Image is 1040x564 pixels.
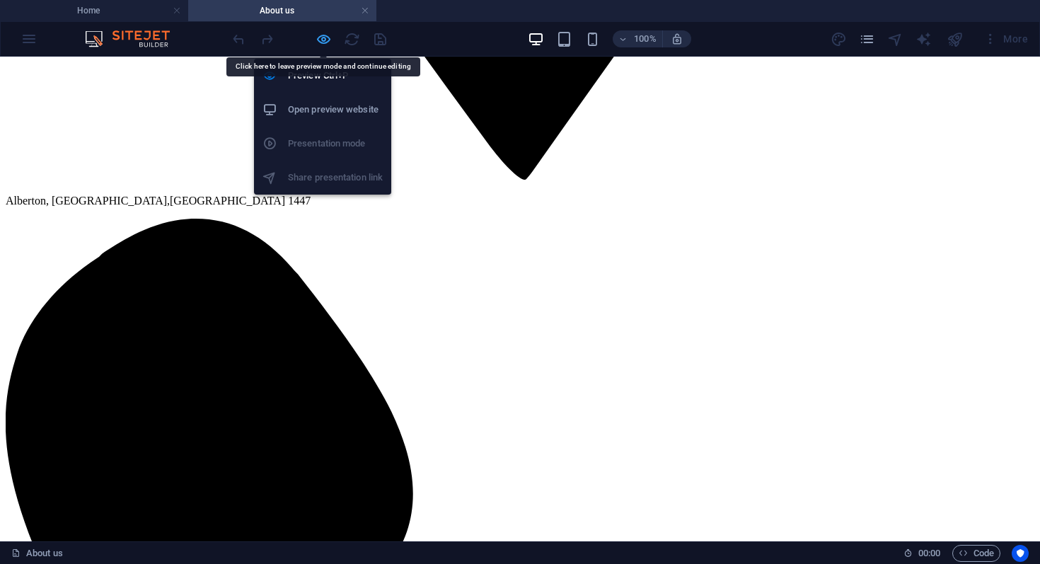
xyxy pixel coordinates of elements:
[903,545,941,562] h6: Session time
[1012,545,1029,562] button: Usercentrics
[634,30,657,47] h6: 100%
[859,31,875,47] i: Pages (Ctrl+Alt+S)
[959,545,994,562] span: Code
[952,545,1000,562] button: Code
[81,30,187,47] img: Editor Logo
[188,3,376,18] h4: About us
[928,548,930,558] span: :
[11,545,63,562] a: Click to cancel selection. Double-click to open Pages
[613,30,663,47] button: 100%
[859,30,876,47] button: pages
[288,101,383,118] h6: Open preview website
[918,545,940,562] span: 00 00
[671,33,683,45] i: On resize automatically adjust zoom level to fit chosen device.
[288,67,383,84] h6: Preview Ctrl+P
